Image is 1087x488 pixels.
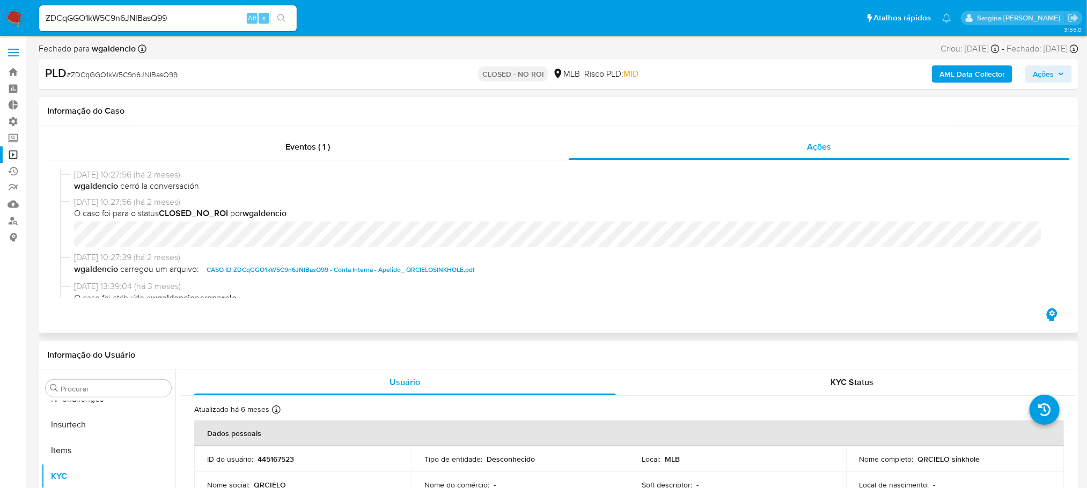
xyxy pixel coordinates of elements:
div: Fechado: [DATE] [1007,43,1078,55]
p: MLB [665,454,680,464]
b: wgaldencio [243,207,287,219]
span: CASO ID ZDCqGGO1kW5C9n6JNlBasQ99 - Conta Interna - Apelido_ QRCIELOSINKHOLE.pdf [207,263,475,276]
button: CASO ID ZDCqGGO1kW5C9n6JNlBasQ99 - Conta Interna - Apelido_ QRCIELOSINKHOLE.pdf [201,263,480,276]
span: [DATE] 10:27:56 (há 2 meses) [74,196,1053,208]
p: ID do usuário : [207,454,253,464]
b: wgaldencio [151,292,195,304]
div: MLB [553,68,580,80]
span: O caso foi atribuído a por [74,292,1053,304]
input: Procurar [61,384,167,394]
span: [DATE] 13:39:04 (há 3 meses) [74,280,1053,292]
p: sergina.neta@mercadolivre.com [977,13,1064,23]
button: Procurar [50,384,58,393]
h1: Informação do Caso [47,106,1070,116]
span: Risco PLD: [584,68,638,80]
input: Pesquise usuários ou casos... [39,11,297,25]
h1: Informação do Usuário [47,350,135,360]
span: KYC Status [831,376,873,388]
span: [DATE] 10:27:39 (há 2 meses) [74,252,1053,263]
a: Notificações [942,13,951,23]
button: Ações [1025,65,1072,83]
b: PLD [45,64,67,82]
span: Atalhos rápidos [874,12,931,24]
span: Usuário [390,376,420,388]
button: search-icon [270,11,292,26]
p: 445167523 [258,454,294,464]
span: Alt [248,13,256,23]
button: AML Data Collector [932,65,1012,83]
b: AML Data Collector [939,65,1005,83]
a: Sair [1068,12,1079,24]
b: pparelo [207,292,237,304]
b: wgaldencio [74,180,120,192]
b: wgaldencio [90,42,136,55]
th: Dados pessoais [194,420,1064,446]
span: Fechado para [39,43,136,55]
b: CLOSED_NO_ROI [159,207,228,219]
span: O caso foi para o status por [74,208,1053,219]
span: - [1002,43,1004,55]
button: Items [41,438,175,463]
span: Ações [807,141,832,153]
span: s [262,13,266,23]
span: Eventos ( 1 ) [286,141,330,153]
span: cerró la conversación [74,180,1053,192]
p: Local : [642,454,660,464]
b: wgaldencio [74,263,118,276]
p: Desconhecido [487,454,535,464]
p: CLOSED - NO ROI [478,66,548,82]
span: # ZDCqGGO1kW5C9n6JNlBasQ99 [67,69,178,80]
p: Tipo de entidade : [424,454,482,464]
span: carregou um arquivo: [120,263,199,276]
span: MID [623,68,638,80]
p: Atualizado há 6 meses [194,404,269,415]
div: Criou: [DATE] [941,43,1000,55]
p: Nome completo : [859,454,913,464]
p: QRCIELO sinkhole [917,454,980,464]
span: [DATE] 10:27:56 (há 2 meses) [74,169,1053,181]
span: Ações [1033,65,1054,83]
button: Insurtech [41,412,175,438]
